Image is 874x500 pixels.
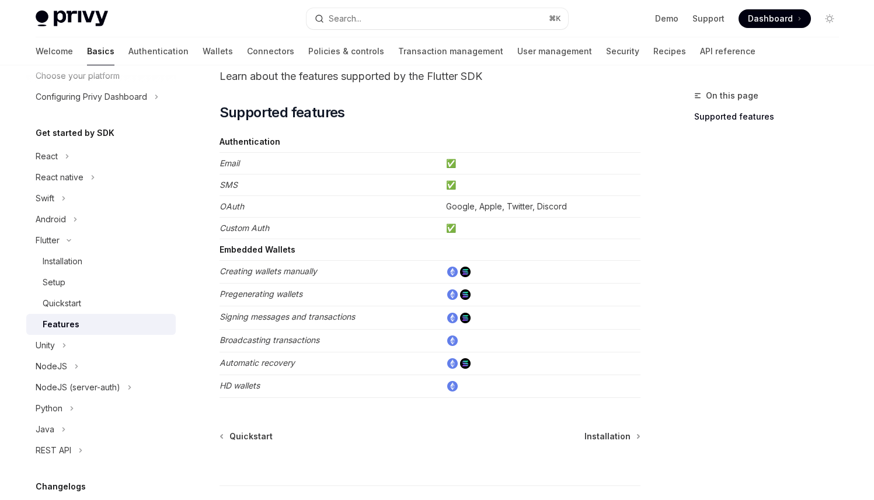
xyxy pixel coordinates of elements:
img: solana.png [460,358,471,369]
em: HD wallets [220,380,260,390]
em: Custom Auth [220,223,269,233]
a: API reference [700,37,755,65]
img: solana.png [460,313,471,323]
img: light logo [36,11,108,27]
div: React native [36,170,83,184]
em: OAuth [220,201,244,211]
img: ethereum.png [447,381,458,391]
td: Google, Apple, Twitter, Discord [441,196,640,218]
h5: Changelogs [36,480,86,494]
a: Transaction management [398,37,503,65]
div: Python [36,401,62,415]
em: Email [220,158,239,168]
a: User management [517,37,592,65]
a: Dashboard [739,9,811,28]
img: ethereum.png [447,289,458,300]
div: Java [36,422,54,436]
div: Configuring Privy Dashboard [36,90,147,104]
a: Policies & controls [308,37,384,65]
em: Broadcasting transactions [220,335,319,345]
td: ✅ [441,153,640,174]
em: Signing messages and transactions [220,312,355,321]
a: Recipes [653,37,686,65]
div: Swift [36,191,54,205]
a: Installation [584,431,639,442]
img: solana.png [460,289,471,300]
strong: Authentication [220,137,280,146]
a: Demo [655,13,678,25]
span: Quickstart [229,431,273,442]
a: Security [606,37,639,65]
a: Basics [87,37,114,65]
h5: Get started by SDK [36,126,114,140]
strong: Embedded Wallets [220,244,295,254]
a: Authentication [128,37,189,65]
a: Features [26,314,176,335]
a: Connectors [247,37,294,65]
img: ethereum.png [447,267,458,277]
span: Supported features [220,103,345,122]
div: Quickstart [43,296,81,310]
div: Features [43,317,79,331]
div: Flutter [36,233,60,247]
span: On this page [706,89,758,103]
img: ethereum.png [447,358,458,369]
span: ⌘ K [549,14,561,23]
td: ✅ [441,174,640,196]
a: Quickstart [26,293,176,314]
div: Search... [329,12,361,26]
button: Search...⌘K [307,8,568,29]
span: Dashboard [748,13,793,25]
div: REST API [36,443,71,457]
a: Installation [26,251,176,272]
button: Toggle dark mode [820,9,839,28]
td: ✅ [441,218,640,239]
div: Installation [43,254,82,268]
em: Automatic recovery [220,358,295,368]
a: Wallets [203,37,233,65]
div: Android [36,212,66,226]
div: React [36,149,58,163]
div: Unity [36,338,55,352]
div: Setup [43,275,65,289]
em: Creating wallets manually [220,266,317,276]
img: solana.png [460,267,471,277]
span: Installation [584,431,631,442]
em: Pregenerating wallets [220,289,302,299]
a: Supported features [694,107,848,126]
em: SMS [220,180,238,190]
a: Welcome [36,37,73,65]
img: ethereum.png [447,335,458,346]
div: NodeJS [36,359,67,373]
div: NodeJS (server-auth) [36,380,120,394]
img: ethereum.png [447,313,458,323]
a: Setup [26,272,176,293]
a: Support [692,13,725,25]
p: Learn about the features supported by the Flutter SDK [220,68,640,85]
a: Quickstart [221,431,273,442]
